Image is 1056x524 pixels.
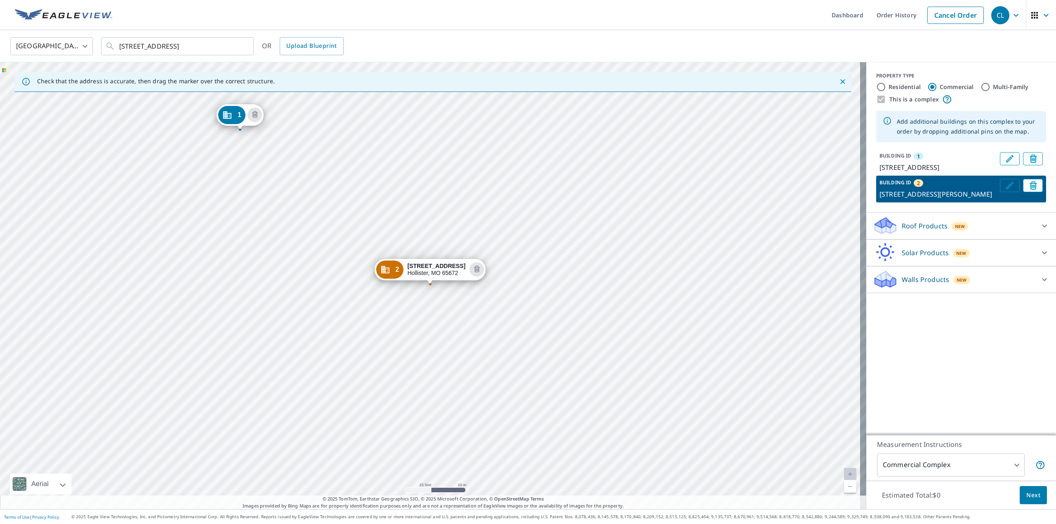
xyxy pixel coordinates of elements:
[889,95,939,103] label: This is a complex
[940,83,974,91] label: Commercial
[902,248,949,258] p: Solar Products
[217,104,264,130] div: Dropped pin, building 1, Commercial property, 150 Top Of The Rock Rd Ridgedale, MO 65739
[873,216,1049,236] div: Roof ProductsNew
[897,113,1039,140] div: Add additional buildings on this complex to your order by dropping additional pins on the map.
[71,514,1052,520] p: © 2025 Eagle View Technologies, Inc. and Pictometry International Corp. All Rights Reserved. Repo...
[991,6,1009,24] div: CL
[877,439,1045,449] p: Measurement Instructions
[262,37,344,55] div: OR
[4,515,59,519] p: |
[993,83,1029,91] label: Multi-Family
[10,35,93,58] div: [GEOGRAPHIC_DATA]
[902,275,949,284] p: Walls Products
[879,162,997,172] p: [STREET_ADDRESS]
[469,262,484,277] button: Delete building 2
[917,179,920,187] span: 2
[956,250,966,256] span: New
[1026,490,1040,501] span: Next
[889,83,921,91] label: Residential
[4,514,30,520] a: Terms of Use
[1023,179,1043,192] button: Delete building 2
[873,243,1049,263] div: Solar ProductsNew
[927,7,984,24] a: Cancel Order
[1023,152,1043,165] button: Delete building 1
[902,221,948,231] p: Roof Products
[32,514,59,520] a: Privacy Policy
[1000,179,1020,192] button: Edit building 2
[396,266,399,273] span: 2
[879,152,911,159] p: BUILDING ID
[37,78,275,85] p: Check that the address is accurate, then drag the marker over the correct structure.
[876,72,1046,80] div: PROPERTY TYPE
[957,277,967,283] span: New
[844,480,856,493] a: Current Level 20, Zoom Out
[873,270,1049,289] div: Walls ProductsNew
[1035,460,1045,470] span: Each building may require a separate measurement report; if so, your account will be billed per r...
[955,223,965,230] span: New
[15,9,112,21] img: EV Logo
[408,263,466,277] div: Hollister, MO 65672
[29,474,51,494] div: Aerial
[879,189,997,199] p: [STREET_ADDRESS][PERSON_NAME]
[10,474,71,494] div: Aerial
[375,259,486,284] div: Dropped pin, building 2, Commercial property, 250 Ridgedale Rd Hollister, MO 65672
[286,41,337,51] span: Upload Blueprint
[530,496,544,502] a: Terms
[323,496,544,503] span: © 2025 TomTom, Earthstar Geographics SIO, © 2025 Microsoft Corporation, ©
[877,454,1025,477] div: Commercial Complex
[119,35,237,58] input: Search by address or latitude-longitude
[837,76,848,87] button: Close
[494,496,529,502] a: OpenStreetMap
[408,263,466,269] strong: [STREET_ADDRESS]
[879,179,911,186] p: BUILDING ID
[1020,486,1047,505] button: Next
[844,468,856,480] a: Current Level 20, Zoom In Disabled
[247,108,262,122] button: Delete building 1
[917,153,920,160] span: 1
[875,486,947,504] p: Estimated Total: $0
[1000,152,1020,165] button: Edit building 1
[238,112,241,118] span: 1
[280,37,343,55] a: Upload Blueprint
